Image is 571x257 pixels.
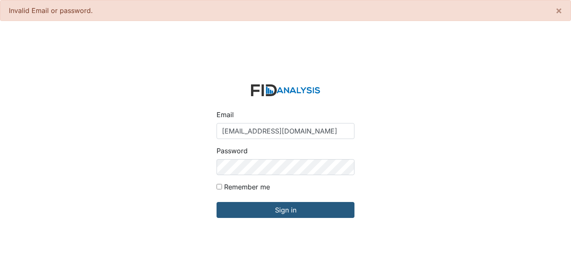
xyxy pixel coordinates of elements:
[555,4,562,16] span: ×
[251,84,320,97] img: logo-2fc8c6e3336f68795322cb6e9a2b9007179b544421de10c17bdaae8622450297.svg
[217,110,234,120] label: Email
[217,146,248,156] label: Password
[547,0,571,21] button: ×
[224,182,270,192] label: Remember me
[217,202,354,218] input: Sign in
